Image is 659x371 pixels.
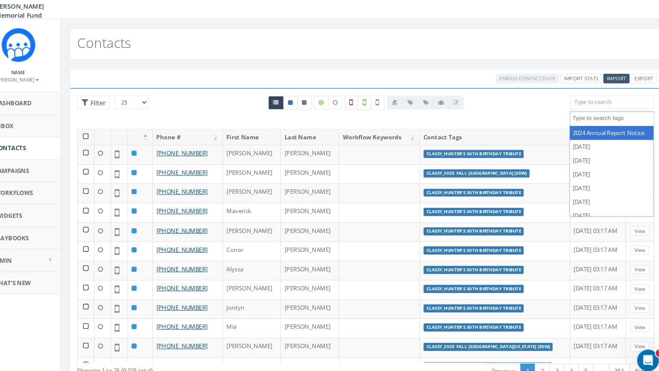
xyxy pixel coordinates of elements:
[623,242,641,252] a: View
[346,132,423,147] th: Workflow Keywords: activate to sort column ascending
[235,275,290,294] td: [PERSON_NAME]
[168,132,235,147] th: Phone #: activate to sort column ascending
[235,183,290,202] td: [PERSON_NAME]
[568,117,646,125] textarea: Search
[623,224,641,233] a: View
[426,335,549,343] label: classy_2025 Fall [GEOGRAPHIC_DATA][US_STATE] [SDW]
[566,257,619,276] td: [DATE] 03:17 AM
[565,155,645,168] li: [DATE]
[21,82,60,88] small: [PERSON_NAME]
[647,342,654,349] span: 1
[532,355,546,369] a: 2
[290,239,345,257] td: [PERSON_NAME]
[560,355,574,369] a: 4
[172,151,220,158] a: [PHONE_NUMBER]
[16,10,65,27] span: [PERSON_NAME] Memorial Fund
[235,330,290,349] td: [PERSON_NAME]
[290,257,345,276] td: [PERSON_NAME]
[172,279,220,287] a: [PHONE_NUMBER]
[566,312,619,330] td: [DATE] 03:17 AM
[172,206,220,214] a: [PHONE_NUMBER]
[172,242,220,250] a: [PHONE_NUMBER]
[566,239,619,257] td: [DATE] 03:17 AM
[565,181,645,195] li: [DATE]
[426,317,521,324] label: classy_Hunter's 30th Birthday Tribute
[565,100,646,113] input: Type to search
[172,261,220,269] a: [PHONE_NUMBER]
[14,253,34,261] span: Admin
[311,104,315,109] i: This phone number is unsubscribed and has opted-out of all texts.
[426,354,549,362] label: classy_2025 Fall [GEOGRAPHIC_DATA][US_STATE] [SDW]
[290,275,345,294] td: [PERSON_NAME]
[423,132,566,147] th: Contact Tags
[426,243,521,251] label: classy_Hunter's 30th Birthday Tribute
[601,80,619,86] span: CSV files only
[623,353,641,362] a: View
[603,355,623,369] a: 361
[597,79,622,88] a: Import
[322,100,336,113] label: Data Enriched
[21,80,60,88] a: [PERSON_NAME]
[278,100,293,113] a: All contacts
[172,353,220,361] a: [PHONE_NUMBER]
[172,334,220,342] a: [PHONE_NUMBER]
[623,261,641,270] a: View
[574,355,588,369] a: 5
[17,167,50,175] span: Campaigns
[96,42,147,57] h2: Contacts
[485,355,519,369] a: Previous
[17,103,53,111] span: Dashboard
[565,168,645,182] li: [DATE]
[426,225,521,233] label: classy_Hunter's 30th Birthday Tribute
[235,349,290,368] td: [PERSON_NAME]
[235,165,290,184] td: [PERSON_NAME]
[623,280,641,289] a: View
[290,202,345,220] td: [PERSON_NAME]
[19,210,44,218] span: Widgets
[565,208,645,221] li: [DATE]
[172,169,220,177] a: [PHONE_NUMBER]
[18,146,47,154] span: Contacts
[426,280,521,288] label: classy_Hunter's 30th Birthday Tribute
[376,100,389,113] label: Not Validated
[17,125,36,132] span: Inbox
[364,100,377,113] label: Validated
[565,195,645,208] li: [DATE]
[290,312,345,330] td: [PERSON_NAME]
[290,220,345,239] td: [PERSON_NAME]
[172,224,220,232] a: [PHONE_NUMBER]
[351,100,364,113] label: Not a Mobile
[235,220,290,239] td: [PERSON_NAME]
[306,100,320,113] a: Opted Out
[624,79,648,88] a: Export
[235,132,290,147] th: First Name
[16,274,52,282] span: What's New
[623,316,641,325] a: View
[623,334,641,343] a: View
[426,207,521,214] label: classy_Hunter's 30th Birthday Tribute
[565,129,645,142] li: 2024 Annual Report Notice
[426,170,527,178] label: classy_2025 Fall [GEOGRAPHIC_DATA] [SDW]
[426,189,521,196] label: classy_Hunter's 30th Birthday Tribute
[34,75,47,81] small: Name
[235,202,290,220] td: Maverick
[565,142,645,155] li: [DATE]
[426,299,521,306] label: classy_Hunter's 30th Birthday Tribute
[426,262,521,270] label: classy_Hunter's 30th Birthday Tribute
[172,298,220,305] a: [PHONE_NUMBER]
[290,132,345,147] th: Last Name
[235,312,290,330] td: Mia
[622,355,646,369] a: Next
[290,330,345,349] td: [PERSON_NAME]
[235,147,290,165] td: [PERSON_NAME]
[107,102,123,110] span: Filter
[623,298,641,307] a: View
[290,147,345,165] td: [PERSON_NAME]
[601,80,619,86] span: Import
[426,151,521,159] label: classy_Hunter's 30th Birthday Tribute
[556,79,596,88] a: Import Stats
[566,349,619,368] td: [DATE] 03:17 AM
[630,342,650,362] iframe: Intercom live chat
[290,294,345,312] td: [PERSON_NAME]
[235,294,290,312] td: Jordyn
